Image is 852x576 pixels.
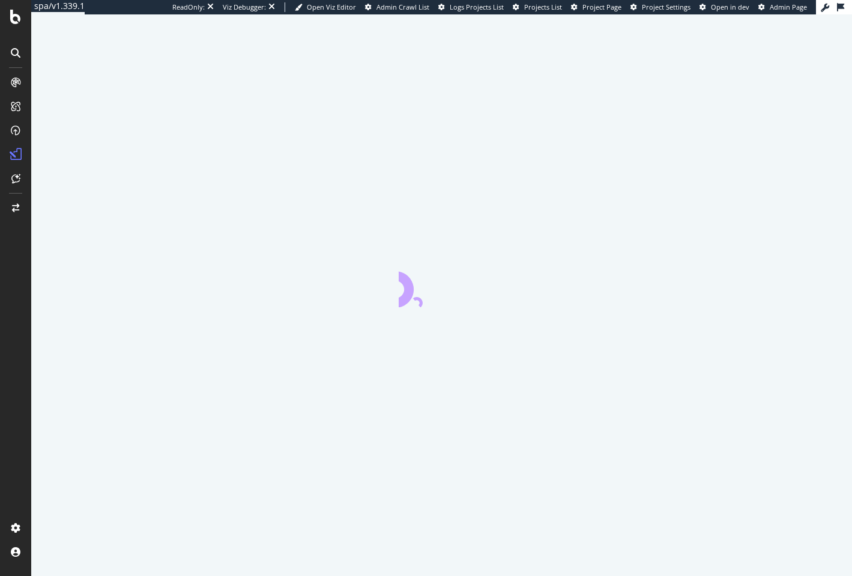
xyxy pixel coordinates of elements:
[571,2,621,12] a: Project Page
[438,2,504,12] a: Logs Projects List
[450,2,504,11] span: Logs Projects List
[399,264,485,307] div: animation
[699,2,749,12] a: Open in dev
[172,2,205,12] div: ReadOnly:
[513,2,562,12] a: Projects List
[630,2,690,12] a: Project Settings
[223,2,266,12] div: Viz Debugger:
[365,2,429,12] a: Admin Crawl List
[711,2,749,11] span: Open in dev
[376,2,429,11] span: Admin Crawl List
[295,2,356,12] a: Open Viz Editor
[524,2,562,11] span: Projects List
[307,2,356,11] span: Open Viz Editor
[758,2,807,12] a: Admin Page
[770,2,807,11] span: Admin Page
[642,2,690,11] span: Project Settings
[582,2,621,11] span: Project Page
